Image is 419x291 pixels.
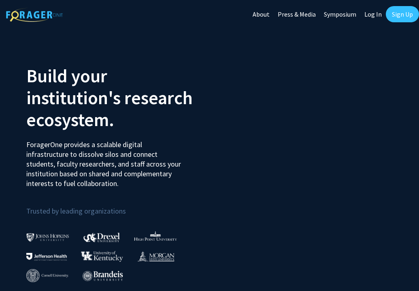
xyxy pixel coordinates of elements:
[81,251,123,262] img: University of Kentucky
[386,6,419,22] a: Sign Up
[83,271,123,281] img: Brandeis University
[134,231,177,241] img: High Point University
[26,269,68,282] img: Cornell University
[6,8,63,22] img: ForagerOne Logo
[26,233,69,242] img: Johns Hopkins University
[26,253,67,261] img: Thomas Jefferson University
[83,233,120,242] img: Drexel University
[26,65,204,131] h2: Build your institution's research ecosystem.
[137,251,174,261] img: Morgan State University
[26,134,182,188] p: ForagerOne provides a scalable digital infrastructure to dissolve silos and connect students, fac...
[26,195,204,217] p: Trusted by leading organizations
